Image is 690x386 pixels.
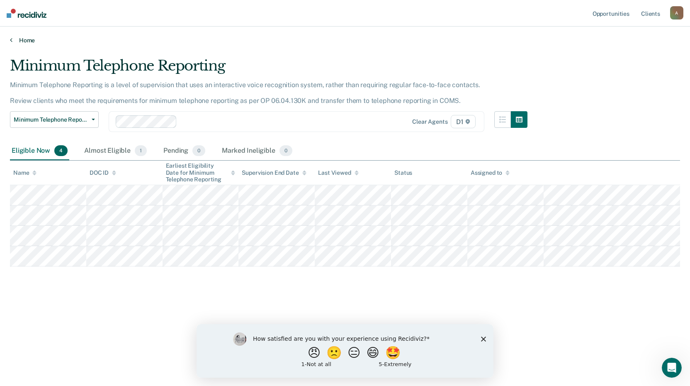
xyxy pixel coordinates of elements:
div: Last Viewed [318,169,358,176]
a: Home [10,37,680,44]
span: 0 [192,145,205,156]
p: Minimum Telephone Reporting is a level of supervision that uses an interactive voice recognition ... [10,81,480,105]
div: Minimum Telephone Reporting [10,57,527,81]
div: Almost Eligible1 [83,142,148,160]
div: Earliest Eligibility Date for Minimum Telephone Reporting [166,162,236,183]
span: 4 [54,145,68,156]
div: Clear agents [412,118,447,125]
div: Name [13,169,36,176]
div: Pending0 [162,142,207,160]
div: Eligible Now4 [10,142,69,160]
img: Recidiviz [7,9,46,18]
div: Assigned to [471,169,510,176]
div: DOC ID [90,169,116,176]
iframe: Survey by Kim from Recidiviz [197,324,493,378]
span: Minimum Telephone Reporting [14,116,88,123]
span: 0 [279,145,292,156]
span: 1 [135,145,147,156]
div: Supervision End Date [242,169,306,176]
button: Minimum Telephone Reporting [10,111,99,128]
iframe: Intercom live chat [662,358,682,378]
button: A [670,6,683,20]
span: D1 [451,115,476,128]
div: Status [394,169,412,176]
div: Marked Ineligible0 [220,142,294,160]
